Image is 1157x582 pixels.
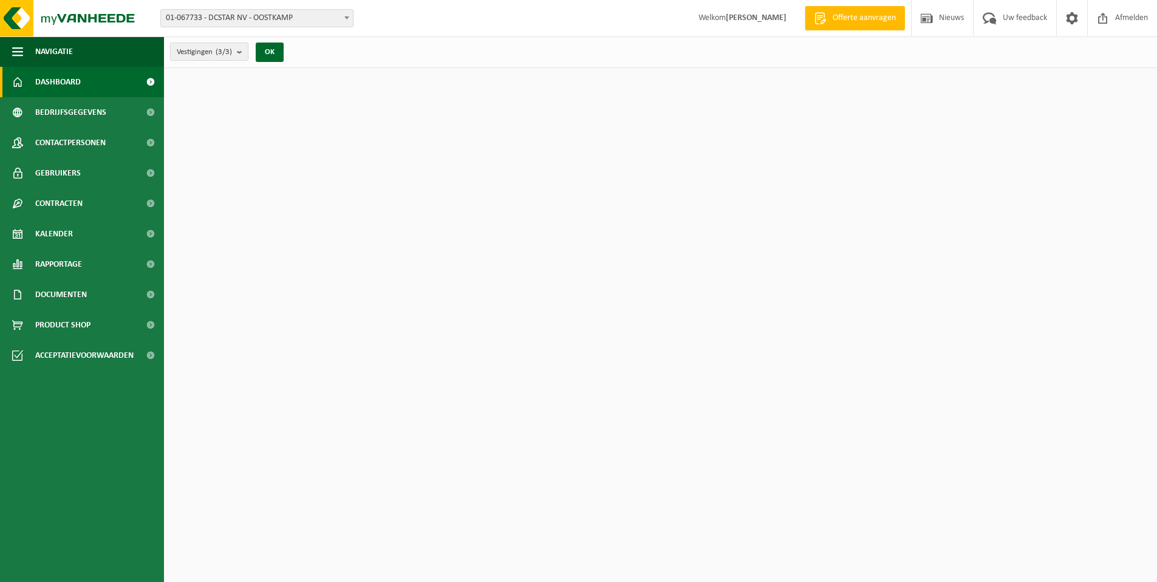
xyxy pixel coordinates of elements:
[35,340,134,371] span: Acceptatievoorwaarden
[35,219,73,249] span: Kalender
[726,13,787,22] strong: [PERSON_NAME]
[161,10,353,27] span: 01-067733 - DCSTAR NV - OOSTKAMP
[256,43,284,62] button: OK
[160,9,353,27] span: 01-067733 - DCSTAR NV - OOSTKAMP
[830,12,899,24] span: Offerte aanvragen
[216,48,232,56] count: (3/3)
[35,36,73,67] span: Navigatie
[177,43,232,61] span: Vestigingen
[35,67,81,97] span: Dashboard
[35,97,106,128] span: Bedrijfsgegevens
[35,128,106,158] span: Contactpersonen
[805,6,905,30] a: Offerte aanvragen
[35,249,82,279] span: Rapportage
[35,158,81,188] span: Gebruikers
[35,310,90,340] span: Product Shop
[35,188,83,219] span: Contracten
[170,43,248,61] button: Vestigingen(3/3)
[35,279,87,310] span: Documenten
